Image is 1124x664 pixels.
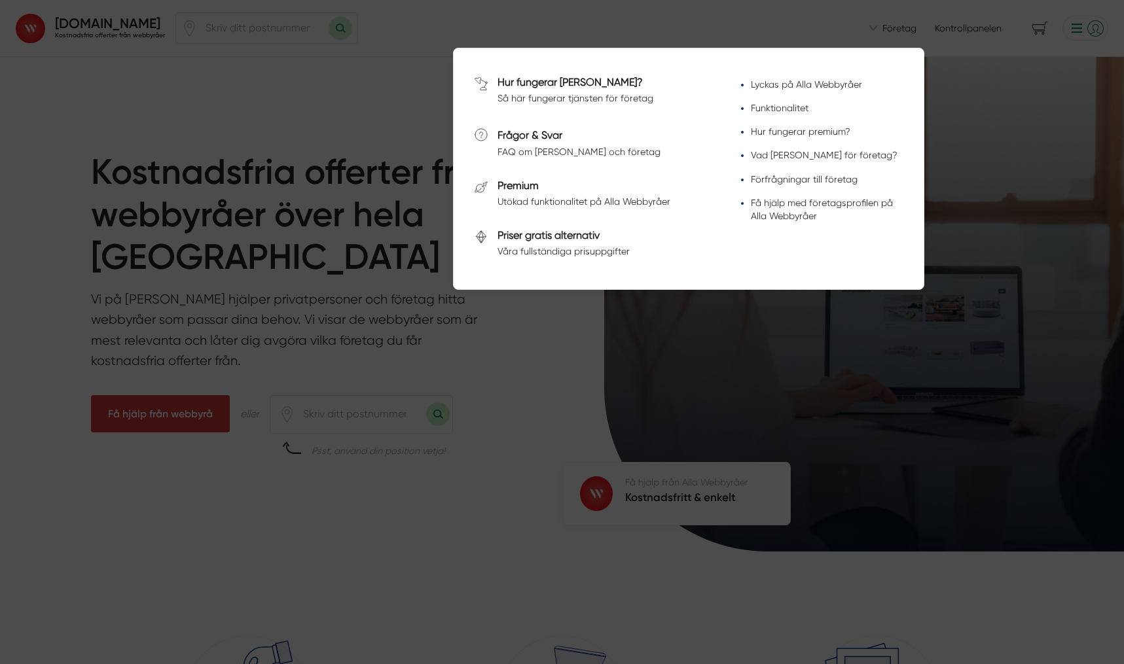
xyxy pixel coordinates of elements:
a: Priser gratis alternativ [498,229,600,241]
a: Frågor & Svar [498,129,562,141]
a: Funktionalitet [751,103,808,113]
a: Premium [498,179,539,192]
a: Lyckas på Alla Webbyråer [751,79,862,90]
div: FAQ om [PERSON_NAME] och företag [498,145,661,158]
a: Få hjälp med företagsprofilen på Alla Webbyråer [751,198,893,221]
a: Vad [PERSON_NAME] för företag? [751,150,897,160]
a: Hur fungerar premium? [751,126,850,137]
a: Förfrågningar till företag [751,174,858,184]
div: Så här fungerar tjänsten för företag [498,92,653,105]
a: Hur fungerar [PERSON_NAME]? [498,76,643,88]
div: Utökad funktionalitet på Alla Webbyråer [498,195,670,208]
span: Våra fullständiga prisuppgifter [498,246,630,256]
